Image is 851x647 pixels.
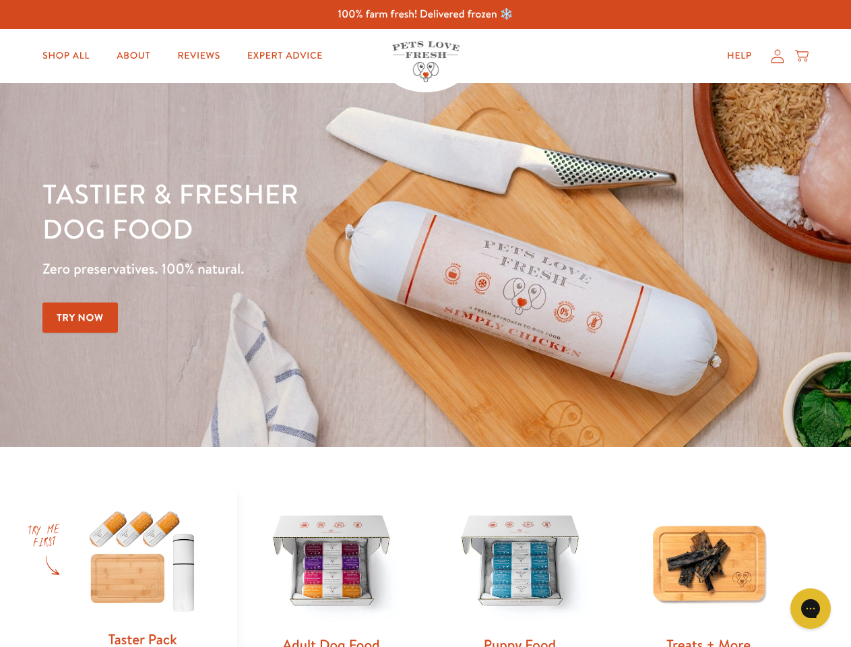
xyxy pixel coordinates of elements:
[392,41,460,82] img: Pets Love Fresh
[42,303,118,333] a: Try Now
[237,42,334,69] a: Expert Advice
[784,584,838,634] iframe: Gorgias live chat messenger
[716,42,763,69] a: Help
[32,42,100,69] a: Shop All
[42,176,553,246] h1: Tastier & fresher dog food
[106,42,161,69] a: About
[166,42,230,69] a: Reviews
[42,257,553,281] p: Zero preservatives. 100% natural.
